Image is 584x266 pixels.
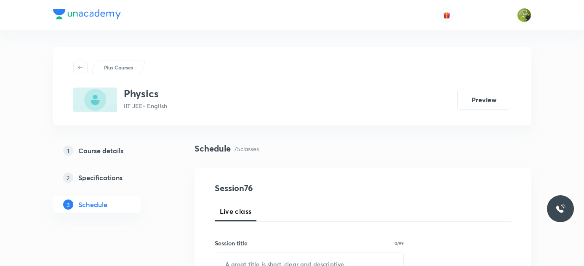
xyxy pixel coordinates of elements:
p: 3 [63,199,73,210]
h5: Course details [78,146,123,156]
p: IIT JEE • English [124,101,167,110]
p: 75 classes [234,144,259,153]
h5: Specifications [78,173,123,183]
button: avatar [440,8,453,22]
img: 614ECBB7-2380-4CE5-BD1A-1553F6293FF4_plus.png [73,88,117,112]
a: 2Specifications [53,169,168,186]
a: 1Course details [53,142,168,159]
p: 2 [63,173,73,183]
img: avatar [443,11,451,19]
h4: Session 76 [215,182,368,194]
img: Gaurav Uppal [517,8,531,22]
h4: Schedule [195,142,231,155]
p: Plus Courses [104,64,133,71]
a: Company Logo [53,9,121,21]
span: Live class [220,206,252,216]
h6: Session title [215,239,248,247]
img: Company Logo [53,9,121,19]
button: Preview [457,90,511,110]
p: 1 [63,146,73,156]
p: 0/99 [395,241,404,245]
img: ttu [555,204,565,214]
h3: Physics [124,88,167,100]
h5: Schedule [78,199,107,210]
